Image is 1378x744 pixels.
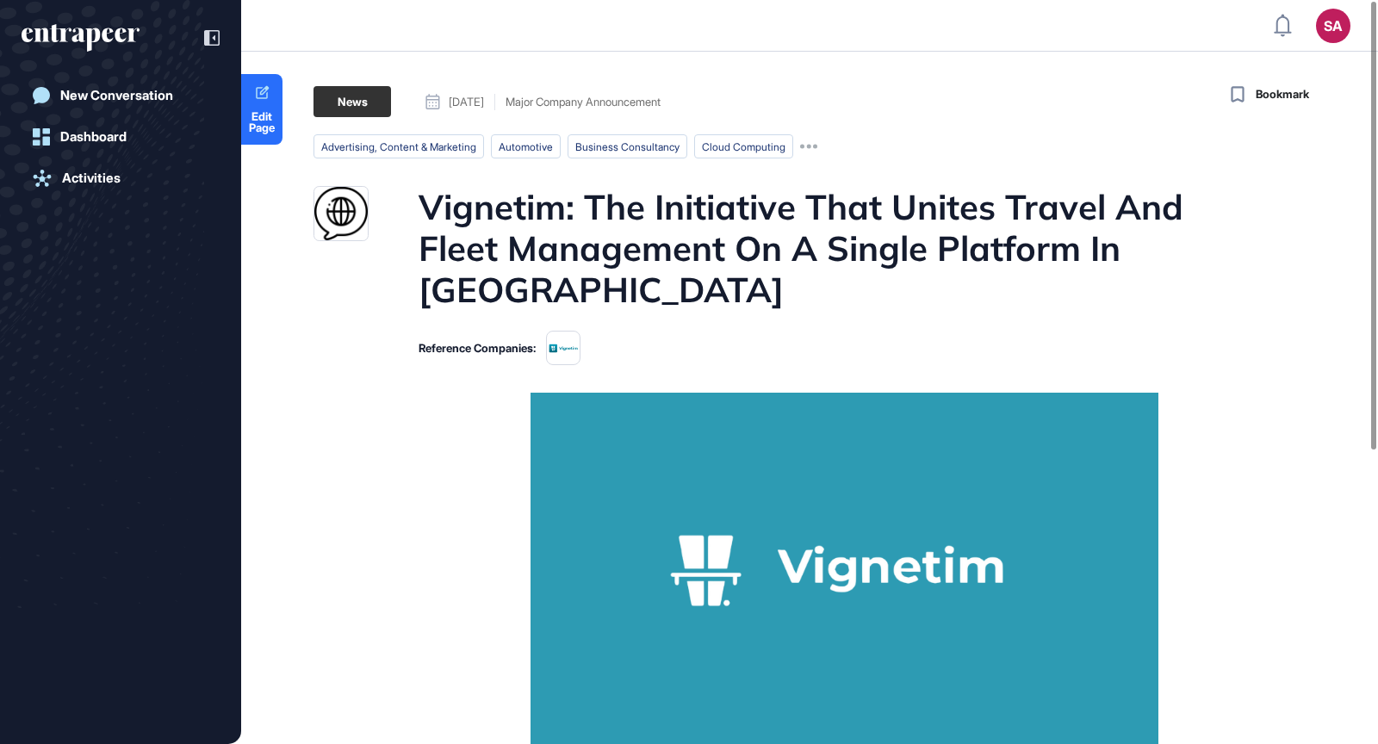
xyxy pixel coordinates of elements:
[506,96,661,108] div: Major Company Announcement
[22,161,220,195] a: Activities
[1316,9,1350,43] button: SA
[314,187,368,240] img: webrazzi.com
[491,134,561,158] li: automotive
[22,24,140,52] div: entrapeer-logo
[419,186,1267,310] h1: Vignetim: The Initiative That Unites Travel And Fleet Management On A Single Platform In [GEOGRAP...
[60,129,127,145] div: Dashboard
[241,111,282,133] span: Edit Page
[313,86,391,117] div: News
[1226,83,1309,107] button: Bookmark
[22,78,220,113] a: New Conversation
[694,134,793,158] li: cloud computing
[22,120,220,154] a: Dashboard
[313,134,484,158] li: advertising, content & marketing
[449,96,484,108] span: [DATE]
[419,343,536,354] div: Reference Companies:
[62,170,121,186] div: Activities
[546,331,580,365] img: 68075218a1e6e91f217a8325.png
[241,74,282,145] a: Edit Page
[568,134,687,158] li: business consultancy
[1256,86,1309,103] span: Bookmark
[60,88,173,103] div: New Conversation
